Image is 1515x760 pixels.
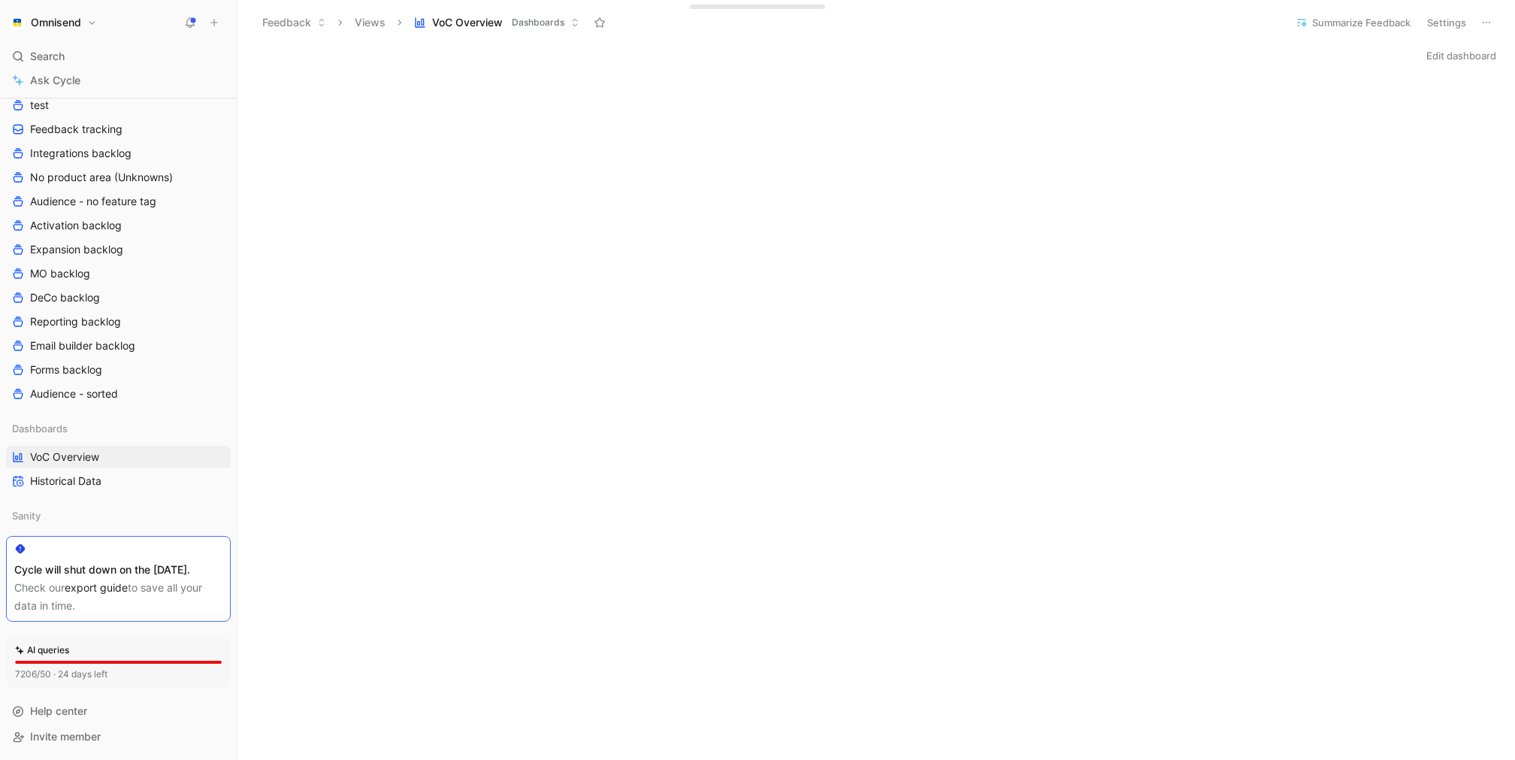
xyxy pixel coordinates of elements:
span: VoC Overview [30,450,99,465]
button: OmnisendOmnisend [6,12,101,33]
div: Invite member [6,725,231,748]
span: Audience - sorted [30,386,118,401]
a: No product area (Unknowns) [6,166,231,189]
span: Expansion backlog [30,242,123,257]
a: MO backlog [6,262,231,285]
button: Edit dashboard [1420,45,1503,66]
span: Dashboards [512,15,564,30]
a: Historical Data [6,470,231,492]
div: 7206/50 · 24 days left [15,667,107,682]
span: Dashboards [12,421,68,436]
a: Reporting backlog [6,310,231,333]
a: Audience - no feature tag [6,190,231,213]
div: Sanity [6,504,231,531]
a: Expansion backlog [6,238,231,261]
a: DeCo backlog [6,286,231,309]
div: DashboardsVoC OverviewHistorical Data [6,417,231,492]
a: Activation backlog [6,214,231,237]
a: export guide [65,581,128,594]
span: Activation backlog [30,218,122,233]
span: VoC Overview [432,15,503,30]
div: Check our to save all your data in time. [14,579,222,615]
button: Views [348,11,392,34]
button: Summarize Feedback [1289,12,1417,33]
a: Forms backlog [6,359,231,381]
a: Email builder backlog [6,335,231,357]
span: MO backlog [30,266,90,281]
span: Audience - no feature tag [30,194,156,209]
a: Ask Cycle [6,69,231,92]
h1: Omnisend [31,16,81,29]
span: Ask Cycle [30,71,80,89]
span: DeCo backlog [30,290,100,305]
div: AI queries [15,643,69,658]
button: Feedback [256,11,333,34]
div: Cycle will shut down on the [DATE]. [14,561,222,579]
button: VoC OverviewDashboards [407,11,586,34]
span: Email builder backlog [30,338,135,353]
div: Dashboards [6,417,231,440]
span: test [30,98,49,113]
span: Sanity [12,508,41,523]
span: Feedback tracking [30,122,122,137]
a: Integrations backlog [6,142,231,165]
button: Settings [1420,12,1473,33]
span: Historical Data [30,474,101,489]
div: Search [6,45,231,68]
span: Invite member [30,730,101,743]
a: test [6,94,231,117]
span: No product area (Unknowns) [30,170,173,185]
span: Search [30,47,65,65]
a: VoC Overview [6,446,231,468]
span: Help center [30,704,87,717]
div: Sanity [6,504,231,527]
img: Omnisend [10,15,25,30]
a: Audience - sorted [6,383,231,405]
span: Integrations backlog [30,146,132,161]
div: Help center [6,700,231,722]
span: Forms backlog [30,362,102,377]
a: Feedback tracking [6,118,231,141]
span: Reporting backlog [30,314,121,329]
